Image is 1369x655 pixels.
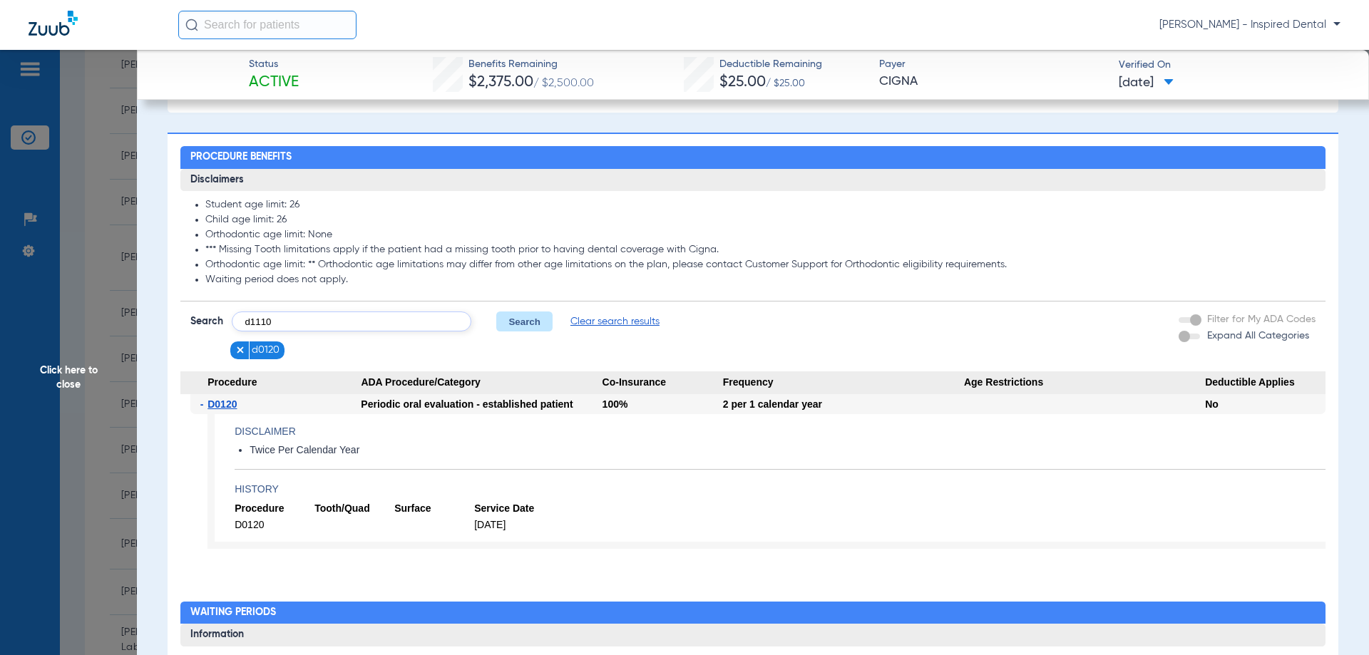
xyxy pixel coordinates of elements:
div: Periodic oral evaluation - established patient [361,394,602,414]
span: Age Restrictions [964,371,1205,394]
li: Twice Per Calendar Year [250,444,1326,457]
span: Active [249,73,299,93]
h2: Procedure Benefits [180,146,1326,169]
span: Frequency [723,371,964,394]
li: Waiting period does not apply. [205,274,1316,287]
span: Co-Insurance [603,371,723,394]
iframe: Chat Widget [1298,587,1369,655]
span: Tooth/Quad [314,502,394,515]
span: Expand All Categories [1207,331,1309,341]
li: Student age limit: 26 [205,199,1316,212]
span: Procedure [235,502,314,515]
span: $25.00 [719,75,766,90]
input: Search by ADA code or keyword… [232,311,471,331]
span: d0120 [252,343,280,357]
span: D0120 [207,398,237,410]
li: Orthodontic age limit: None [205,229,1316,242]
img: x.svg [235,345,245,355]
h3: Information [180,624,1326,646]
label: Filter for My ADA Codes [1204,312,1316,327]
span: Deductible Remaining [719,57,822,72]
span: D0120 [235,518,314,532]
input: Search for patients [178,11,357,39]
div: 2 per 1 calendar year [723,394,964,414]
span: $2,375.00 [468,75,533,90]
div: 100% [603,394,723,414]
img: Zuub Logo [29,11,78,36]
span: Deductible Applies [1205,371,1326,394]
h4: History [235,482,1326,497]
span: Search [190,314,223,329]
span: [DATE] [1119,74,1174,92]
span: Verified On [1119,58,1346,73]
h2: Waiting Periods [180,602,1326,624]
span: CIGNA [879,73,1107,91]
h4: Disclaimer [235,424,1326,439]
li: Child age limit: 26 [205,214,1316,227]
img: Search Icon [185,19,198,31]
span: [PERSON_NAME] - Inspired Dental [1159,18,1340,32]
li: *** Missing Tooth limitations apply if the patient had a missing tooth prior to having dental cov... [205,244,1316,257]
span: ADA Procedure/Category [361,371,602,394]
div: No [1205,394,1326,414]
h3: Disclaimers [180,169,1326,192]
span: [DATE] [474,518,554,532]
span: Clear search results [570,314,660,329]
span: / $2,500.00 [533,78,594,89]
span: Procedure [180,371,362,394]
span: Benefits Remaining [468,57,594,72]
span: Status [249,57,299,72]
span: Service Date [474,502,554,515]
button: Search [496,311,553,331]
span: Payer [879,57,1107,72]
span: / $25.00 [766,78,805,88]
li: Orthodontic age limit: ** Orthodontic age limitations may differ from other age limitations on th... [205,259,1316,272]
span: Surface [394,502,474,515]
span: - [200,394,208,414]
